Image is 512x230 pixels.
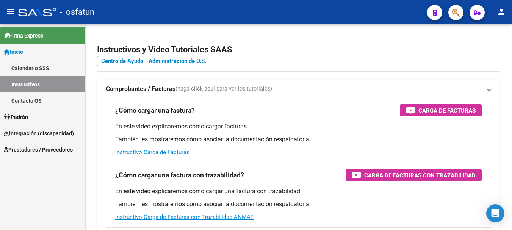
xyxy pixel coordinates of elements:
[115,170,244,180] h3: ¿Cómo cargar una factura con trazabilidad?
[115,135,482,144] p: También les mostraremos cómo asociar la documentación respaldatoria.
[4,31,43,40] span: Firma Express
[364,171,476,180] span: Carga de Facturas con Trazabilidad
[97,80,500,98] mat-expansion-panel-header: Comprobantes / Facturas(haga click aquí para ver los tutoriales)
[400,104,482,116] button: Carga de Facturas
[115,149,189,156] a: Instructivo Carga de Facturas
[4,113,28,121] span: Padrón
[497,7,506,16] mat-icon: person
[60,4,94,20] span: - osfatun
[4,146,73,154] span: Prestadores / Proveedores
[6,7,15,16] mat-icon: menu
[115,214,254,221] a: Instructivo Carga de Facturas con Trazabilidad ANMAT
[97,42,500,57] h2: Instructivos y Video Tutoriales SAAS
[97,56,210,66] a: Centro de Ayuda - Administración de O.S.
[175,85,272,93] span: (haga click aquí para ver los tutoriales)
[4,129,74,138] span: Integración (discapacidad)
[115,122,482,131] p: En este video explicaremos cómo cargar facturas.
[106,85,175,93] strong: Comprobantes / Facturas
[418,106,476,115] span: Carga de Facturas
[486,204,504,222] div: Open Intercom Messenger
[115,200,482,208] p: También les mostraremos cómo asociar la documentación respaldatoria.
[115,105,195,116] h3: ¿Cómo cargar una factura?
[346,169,482,181] button: Carga de Facturas con Trazabilidad
[115,187,482,196] p: En este video explicaremos cómo cargar una factura con trazabilidad.
[4,48,23,56] span: Inicio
